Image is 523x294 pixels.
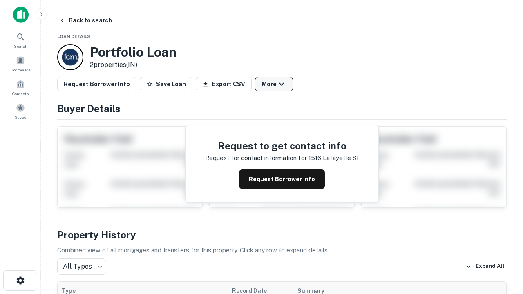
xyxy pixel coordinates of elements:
h4: Request to get contact info [205,138,359,153]
button: Back to search [56,13,115,28]
a: Saved [2,100,38,122]
span: Loan Details [57,34,90,39]
h3: Portfolio Loan [90,45,177,60]
a: Contacts [2,76,38,98]
p: 2 properties (IN) [90,60,177,70]
span: Borrowers [11,67,30,73]
img: capitalize-icon.png [13,7,29,23]
span: Saved [15,114,27,120]
a: Borrowers [2,53,38,75]
button: Request Borrower Info [239,169,325,189]
button: Request Borrower Info [57,77,136,91]
div: All Types [57,258,106,275]
span: Contacts [12,90,29,97]
button: Export CSV [196,77,252,91]
span: Search [14,43,27,49]
a: Search [2,29,38,51]
p: 1516 lafayette st [308,153,359,163]
button: Expand All [464,261,507,273]
h4: Property History [57,227,507,242]
p: Request for contact information for [205,153,307,163]
p: Combined view of all mortgages and transfers for this property. Click any row to expand details. [57,245,507,255]
button: More [255,77,293,91]
iframe: Chat Widget [482,229,523,268]
h4: Buyer Details [57,101,507,116]
button: Save Loan [140,77,192,91]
